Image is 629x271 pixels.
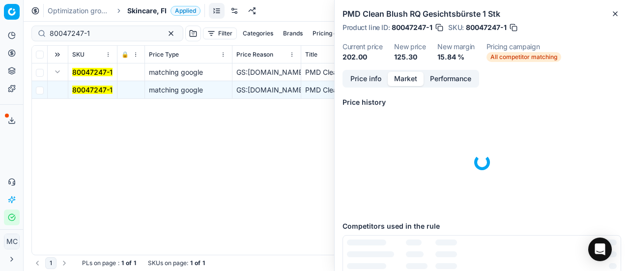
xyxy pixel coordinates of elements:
div: GS:[DOMAIN_NAME] [236,85,297,95]
dd: 15.84 % [437,52,475,62]
strong: 1 [202,259,205,267]
span: 🔒 [121,51,129,59]
strong: 1 [134,259,136,267]
button: MC [4,234,20,249]
h5: Competitors used in the rule [343,221,621,231]
span: 80047247-1 [466,23,507,32]
h5: Price history [343,97,621,107]
span: PMD Clean Blush RQ Gesichtsbürste 1 Stk [305,68,440,76]
nav: breadcrumb [48,6,200,16]
div: : [82,259,136,267]
div: matching google [149,67,228,77]
input: Search by SKU or title [50,29,157,38]
span: Title [305,51,317,59]
div: Open Intercom Messenger [588,238,612,261]
a: Optimization groups [48,6,111,16]
span: SKU [72,51,85,59]
button: Expand all [52,49,63,60]
span: Product line ID : [343,24,390,31]
span: PMD Clean Blush RQ Gesichtsbürste 1 Stk [305,86,440,94]
span: SKUs on page : [148,259,188,267]
span: Skincare, FIApplied [127,6,200,16]
dd: 125.30 [394,52,426,62]
h2: PMD Clean Blush RQ Gesichtsbürste 1 Stk [343,8,621,20]
span: Skincare, FI [127,6,167,16]
button: Go to previous page [31,257,43,269]
button: Pricing campaign [309,28,365,39]
strong: of [195,259,200,267]
span: All competitor matching [486,52,561,62]
dd: 202.00 [343,52,382,62]
dt: Pricing campaign [486,43,561,50]
strong: 1 [121,259,124,267]
dt: Current price [343,43,382,50]
nav: pagination [31,257,70,269]
button: Categories [239,28,277,39]
span: PLs on page [82,259,116,267]
strong: 1 [190,259,193,267]
button: Price info [344,72,388,86]
button: Expand [52,66,63,78]
span: Price Reason [236,51,273,59]
dt: New margin [437,43,475,50]
button: Go to next page [58,257,70,269]
mark: 80047247-1 [72,86,113,94]
button: 80047247-1 [72,67,113,77]
div: GS:[DOMAIN_NAME] [236,67,297,77]
dt: New price [394,43,426,50]
button: Filter [203,28,237,39]
span: Price Type [149,51,179,59]
span: MC [4,234,19,249]
mark: 80047247-1 [72,68,113,76]
span: SKU : [448,24,464,31]
button: Performance [424,72,478,86]
span: 80047247-1 [392,23,432,32]
button: 80047247-1 [72,85,113,95]
button: Market [388,72,424,86]
button: Brands [279,28,307,39]
div: matching google [149,85,228,95]
span: Applied [171,6,200,16]
button: 1 [45,257,57,269]
strong: of [126,259,132,267]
